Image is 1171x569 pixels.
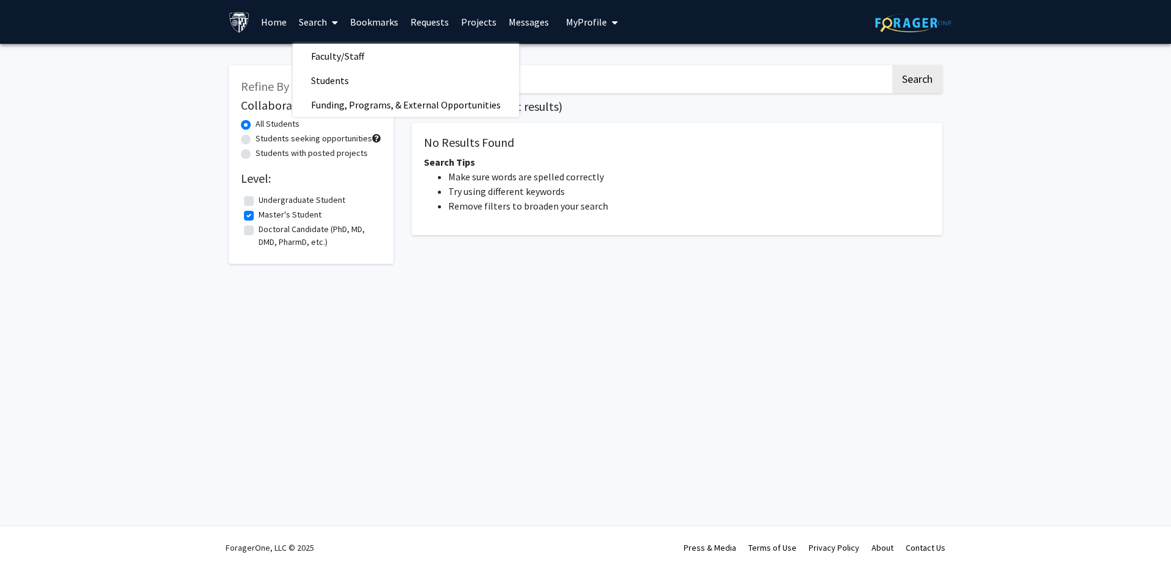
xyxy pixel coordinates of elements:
h2: Collaboration Status: [241,98,381,113]
img: ForagerOne Logo [875,13,951,32]
div: ForagerOne, LLC © 2025 [226,526,314,569]
span: Faculty/Staff [293,44,382,68]
a: Home [255,1,293,43]
a: Press & Media [684,542,736,553]
h2: Level: [241,171,381,186]
label: Doctoral Candidate (PhD, MD, DMD, PharmD, etc.) [259,223,378,249]
li: Try using different keywords [448,184,930,199]
label: Students seeking opportunities [256,132,372,145]
a: Bookmarks [344,1,404,43]
li: Make sure words are spelled correctly [448,169,930,184]
a: Students [293,71,519,90]
label: Students with posted projects [256,147,368,160]
button: Search [892,65,942,93]
input: Search Keywords [412,65,890,93]
a: Contact Us [906,542,945,553]
label: All Students [256,118,299,130]
span: Search Tips [424,156,475,168]
h5: No Results Found [424,135,930,150]
img: Johns Hopkins University Logo [229,12,250,33]
nav: Page navigation [412,247,942,275]
a: About [872,542,893,553]
label: Undergraduate Student [259,194,345,207]
a: Messages [503,1,555,43]
a: Privacy Policy [809,542,859,553]
a: Projects [455,1,503,43]
a: Terms of Use [748,542,797,553]
span: My Profile [566,16,607,28]
a: Requests [404,1,455,43]
span: Funding, Programs, & External Opportunities [293,93,519,117]
a: Faculty/Staff [293,47,519,65]
li: Remove filters to broaden your search [448,199,930,213]
span: Refine By [241,79,289,94]
label: Master's Student [259,208,321,221]
h1: Page of ( total student results) [412,99,942,114]
iframe: Chat [9,514,52,560]
a: Funding, Programs, & External Opportunities [293,96,519,114]
span: Students [293,68,367,93]
a: Search [293,1,344,43]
